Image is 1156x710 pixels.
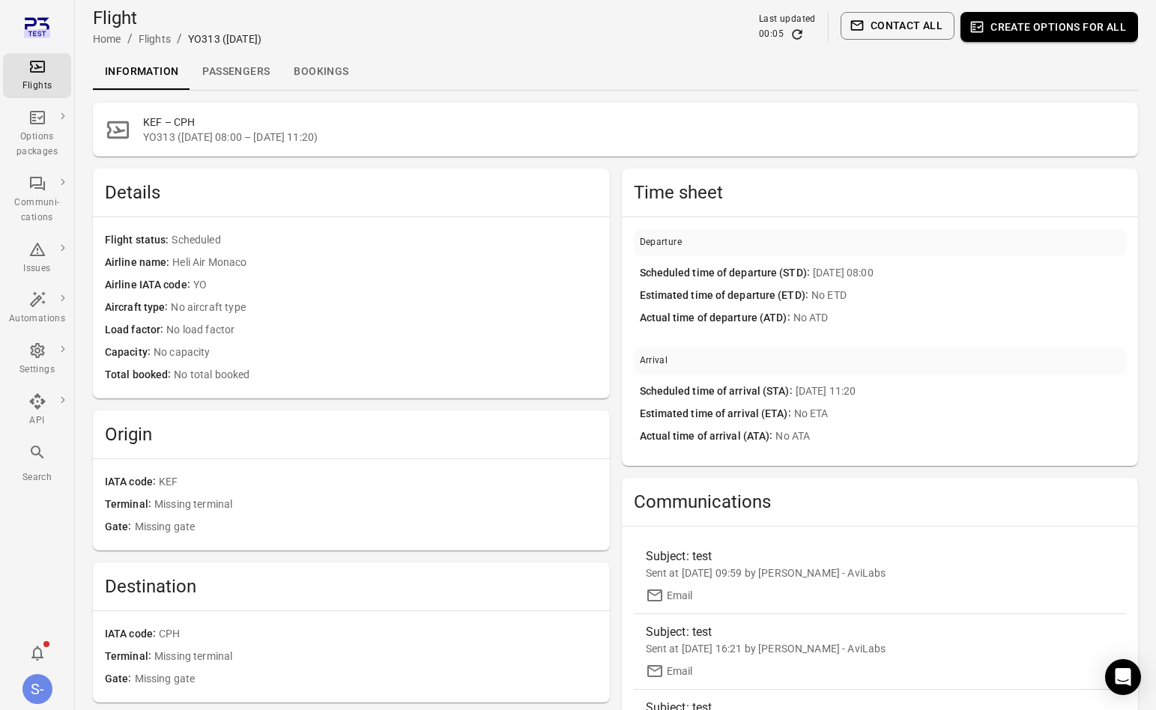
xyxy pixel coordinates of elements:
div: Open Intercom Messenger [1105,659,1141,695]
button: Sólberg - AviLabs [16,668,58,710]
span: No load factor [166,322,597,339]
span: Scheduled time of departure (STD) [640,265,813,282]
h1: Flight [93,6,261,30]
span: IATA code [105,626,159,643]
span: Actual time of departure (ATD) [640,310,793,327]
a: Communi-cations [3,170,71,230]
div: Email [667,588,693,603]
h2: Details [105,180,598,204]
span: Terminal [105,497,154,513]
a: Bookings [282,54,360,90]
li: / [177,30,182,48]
span: Scheduled [172,232,597,249]
div: Sent at [DATE] 16:21 by [PERSON_NAME] - AviLabs [646,641,1115,656]
div: Subject: test [646,623,997,641]
a: Passengers [190,54,282,90]
div: Options packages [9,130,65,160]
a: Flights [3,53,71,98]
button: Notifications [22,638,52,668]
span: Aircraft type [105,300,171,316]
div: API [9,413,65,428]
div: Communi-cations [9,195,65,225]
span: Missing gate [135,671,598,688]
span: Scheduled time of arrival (STA) [640,383,796,400]
span: No capacity [154,345,598,361]
nav: Breadcrumbs [93,30,261,48]
span: Total booked [105,367,174,383]
button: Refresh data [790,27,805,42]
span: No total booked [174,367,597,383]
button: Contact all [841,12,954,40]
a: Options packages [3,104,71,164]
span: CPH [159,626,597,643]
div: Automations [9,312,65,327]
span: Heli Air Monaco [172,255,597,271]
button: Search [3,439,71,489]
span: Actual time of arrival (ATA) [640,428,776,445]
div: Arrival [640,354,668,368]
h2: KEF – CPH [143,115,1126,130]
a: API [3,388,71,433]
a: Automations [3,286,71,331]
span: Load factor [105,322,166,339]
span: No ATA [775,428,1120,445]
div: Settings [9,362,65,377]
span: Airline name [105,255,172,271]
span: Missing gate [135,519,598,535]
span: Estimated time of departure (ETD) [640,288,811,304]
span: Estimated time of arrival (ETA) [640,406,794,422]
a: Settings [3,337,71,382]
span: YO313 ([DATE] 08:00 – [DATE] 11:20) [143,130,1126,145]
h2: Communications [634,490,1127,514]
span: Flight status [105,232,172,249]
div: Departure [640,235,683,250]
span: [DATE] 08:00 [813,265,1120,282]
span: IATA code [105,474,159,491]
span: Gate [105,671,135,688]
button: Create options for all [960,12,1138,42]
a: Information [93,54,190,90]
span: No ATD [793,310,1120,327]
a: Subject: testSent at [DATE] 09:59 by [PERSON_NAME] - AviLabsEmail [634,538,1127,613]
span: Gate [105,519,135,535]
div: 00:05 [759,27,784,42]
a: Issues [3,236,71,281]
span: No aircraft type [171,300,597,316]
div: S- [22,674,52,704]
h2: Destination [105,574,598,598]
span: Missing terminal [154,649,598,665]
a: Flights [139,33,171,45]
h2: Origin [105,422,598,446]
div: Sent at [DATE] 09:59 by [PERSON_NAME] - AviLabs [646,565,1115,580]
div: Subject: test [646,547,997,565]
h2: Time sheet [634,180,1127,204]
div: Flights [9,79,65,94]
div: YO313 ([DATE]) [188,31,261,46]
div: Local navigation [93,54,1138,90]
li: / [127,30,133,48]
span: No ETD [811,288,1120,304]
span: [DATE] 11:20 [796,383,1120,400]
span: Airline IATA code [105,277,193,294]
div: Issues [9,261,65,276]
span: KEF [159,474,597,491]
div: Email [667,664,693,679]
span: YO [193,277,598,294]
span: No ETA [794,406,1120,422]
a: Home [93,33,121,45]
a: Subject: testSent at [DATE] 16:21 by [PERSON_NAME] - AviLabsEmail [634,614,1127,689]
span: Missing terminal [154,497,598,513]
span: Capacity [105,345,154,361]
div: Last updated [759,12,816,27]
div: Search [9,470,65,485]
span: Terminal [105,649,154,665]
